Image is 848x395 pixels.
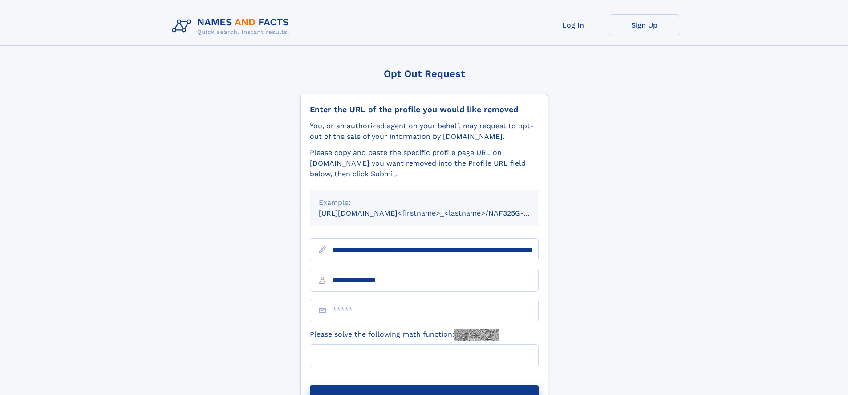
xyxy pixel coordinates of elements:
div: Example: [319,197,530,208]
div: You, or an authorized agent on your behalf, may request to opt-out of the sale of your informatio... [310,121,539,142]
img: Logo Names and Facts [168,14,296,38]
a: Sign Up [609,14,680,36]
label: Please solve the following math function: [310,329,499,341]
div: Please copy and paste the specific profile page URL on [DOMAIN_NAME] you want removed into the Pr... [310,147,539,179]
div: Enter the URL of the profile you would like removed [310,105,539,114]
div: Opt Out Request [300,68,548,79]
small: [URL][DOMAIN_NAME]<firstname>_<lastname>/NAF325G-xxxxxxxx [319,209,556,217]
a: Log In [538,14,609,36]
